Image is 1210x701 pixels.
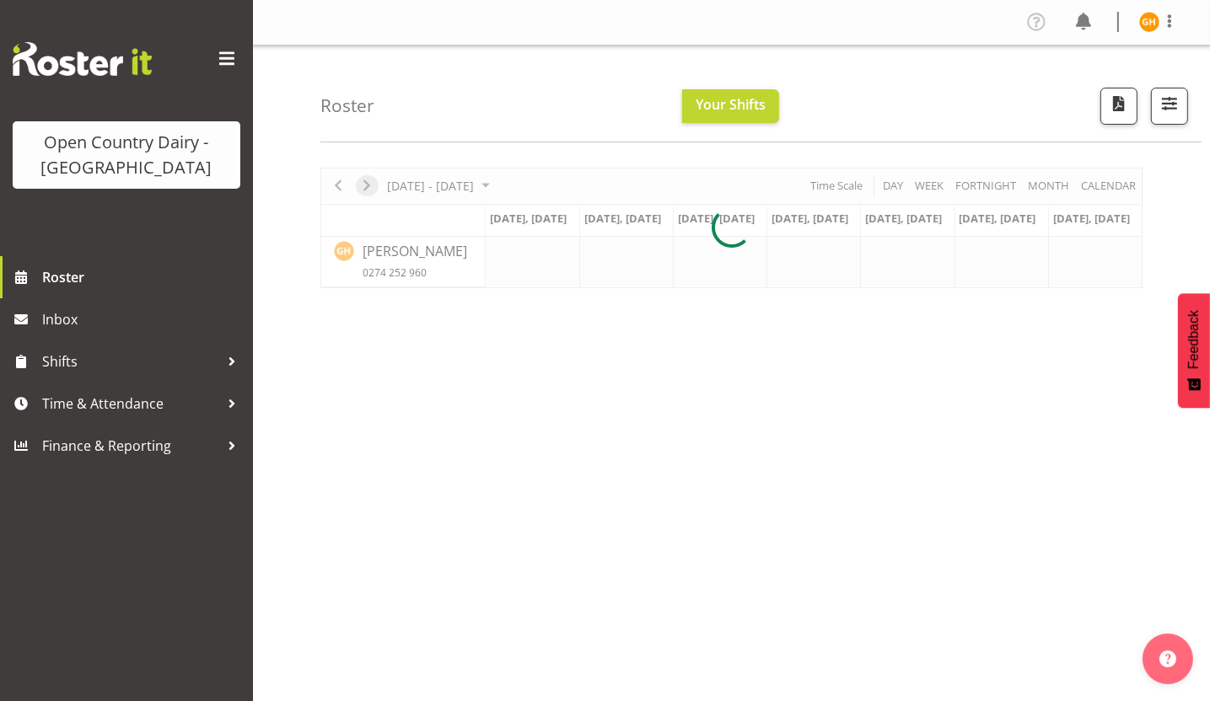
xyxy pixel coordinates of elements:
[1186,310,1202,369] span: Feedback
[696,95,766,114] span: Your Shifts
[30,130,223,180] div: Open Country Dairy - [GEOGRAPHIC_DATA]
[42,349,219,374] span: Shifts
[13,42,152,76] img: Rosterit website logo
[1159,650,1176,667] img: help-xxl-2.png
[42,391,219,416] span: Time & Attendance
[1139,12,1159,32] img: graham-houghton8496.jpg
[320,96,374,115] h4: Roster
[42,307,245,332] span: Inbox
[1151,88,1188,125] button: Filter Shifts
[42,433,219,458] span: Finance & Reporting
[682,89,779,123] button: Your Shifts
[1178,293,1210,408] button: Feedback - Show survey
[1100,88,1137,125] button: Download a PDF of the roster according to the set date range.
[42,265,245,290] span: Roster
